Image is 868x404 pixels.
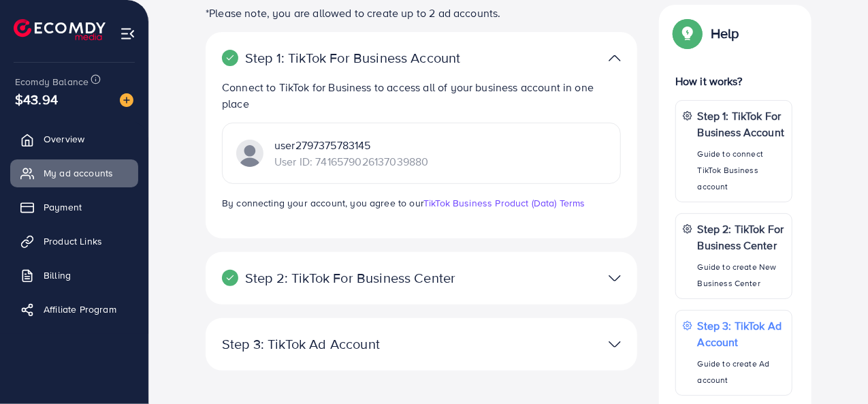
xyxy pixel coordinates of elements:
[675,73,792,89] p: How it works?
[44,132,84,146] span: Overview
[236,140,263,167] img: TikTok partner
[44,166,113,180] span: My ad accounts
[711,25,739,42] p: Help
[44,234,102,248] span: Product Links
[206,5,637,21] p: *Please note, you are allowed to create up to 2 ad accounts.
[609,48,621,68] img: TikTok partner
[222,270,481,286] p: Step 2: TikTok For Business Center
[698,108,785,140] p: Step 1: TikTok For Business Account
[15,75,89,89] span: Ecomdy Balance
[698,356,785,388] p: Guide to create Ad account
[609,268,621,288] img: TikTok partner
[10,262,138,289] a: Billing
[810,343,858,394] iframe: Chat
[423,196,585,210] a: TikTok Business Product (Data) Terms
[274,137,428,153] p: user2797375783145
[10,125,138,153] a: Overview
[44,302,116,316] span: Affiliate Program
[609,335,621,354] img: TikTok partner
[10,159,138,187] a: My ad accounts
[698,221,785,253] p: Step 2: TikTok For Business Center
[120,26,135,42] img: menu
[675,21,700,46] img: Popup guide
[274,153,428,170] p: User ID: 7416579026137039880
[120,93,133,107] img: image
[10,296,138,323] a: Affiliate Program
[222,336,481,352] p: Step 3: TikTok Ad Account
[44,200,82,214] span: Payment
[222,195,621,211] p: By connecting your account, you agree to our
[10,228,138,255] a: Product Links
[15,89,58,109] span: $43.94
[222,50,481,66] p: Step 1: TikTok For Business Account
[10,193,138,221] a: Payment
[222,79,621,112] p: Connect to TikTok for Business to access all of your business account in one place
[698,259,785,292] p: Guide to create New Business Center
[698,317,785,350] p: Step 3: TikTok Ad Account
[14,19,106,40] img: logo
[698,146,785,195] p: Guide to connect TikTok Business account
[44,268,71,282] span: Billing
